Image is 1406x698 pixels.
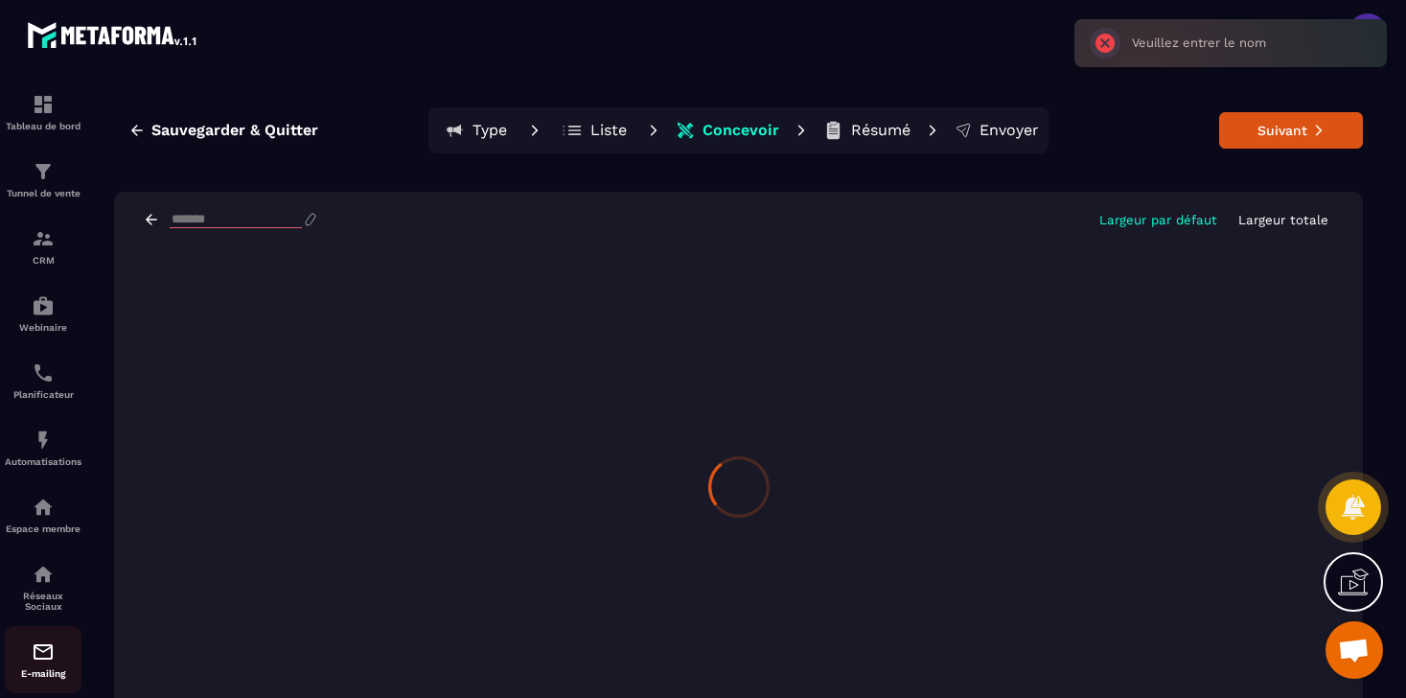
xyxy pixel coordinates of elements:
[473,121,507,140] p: Type
[1325,621,1383,679] a: Ouvrir le chat
[32,640,55,663] img: email
[32,294,55,317] img: automations
[1099,213,1217,227] p: Largeur par défaut
[27,17,199,52] img: logo
[32,361,55,384] img: scheduler
[851,121,910,140] p: Résumé
[1238,213,1328,227] p: Largeur totale
[5,347,81,414] a: schedulerschedulerPlanificateur
[949,111,1045,150] button: Envoyer
[1219,112,1363,149] button: Suivant
[1233,212,1334,228] button: Largeur totale
[32,93,55,116] img: formation
[5,146,81,213] a: formationformationTunnel de vente
[5,188,81,198] p: Tunnel de vente
[5,548,81,626] a: social-networksocial-networkRéseaux Sociaux
[5,121,81,131] p: Tableau de bord
[5,213,81,280] a: formationformationCRM
[5,591,81,612] p: Réseaux Sociaux
[5,280,81,347] a: automationsautomationsWebinaire
[432,111,519,150] button: Type
[32,227,55,250] img: formation
[5,414,81,481] a: automationsautomationsAutomatisations
[5,456,81,467] p: Automatisations
[5,481,81,548] a: automationsautomationsEspace membre
[32,563,55,586] img: social-network
[32,429,55,452] img: automations
[114,113,333,148] button: Sauvegarder & Quitter
[5,255,81,266] p: CRM
[5,322,81,333] p: Webinaire
[980,121,1039,140] p: Envoyer
[32,160,55,183] img: formation
[5,668,81,679] p: E-mailing
[703,121,779,140] p: Concevoir
[151,121,318,140] span: Sauvegarder & Quitter
[32,496,55,519] img: automations
[818,111,916,150] button: Résumé
[551,111,637,150] button: Liste
[5,523,81,534] p: Espace membre
[670,111,785,150] button: Concevoir
[5,79,81,146] a: formationformationTableau de bord
[590,121,627,140] p: Liste
[5,626,81,693] a: emailemailE-mailing
[1094,212,1223,228] button: Largeur par défaut
[5,389,81,400] p: Planificateur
